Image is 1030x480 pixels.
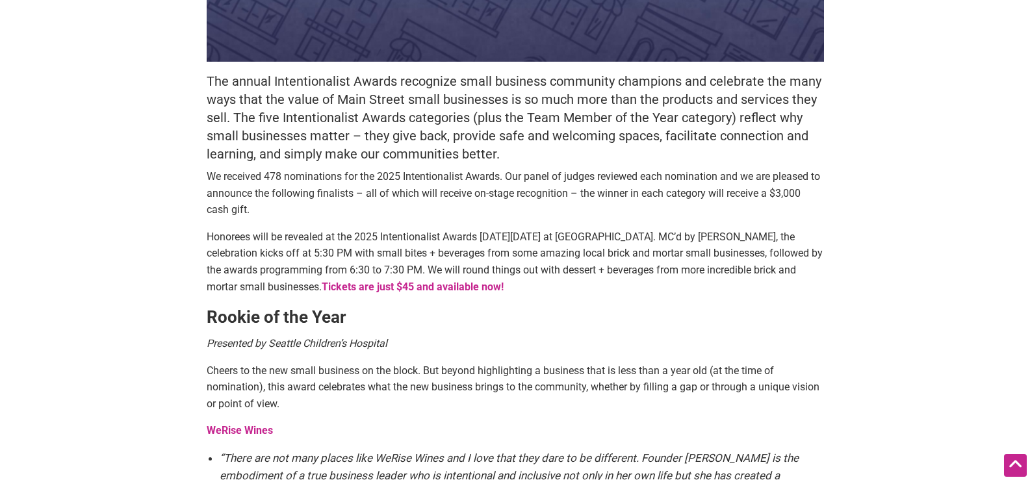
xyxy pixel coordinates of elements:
p: Cheers to the new small business on the block. But beyond highlighting a business that is less th... [207,362,824,412]
a: Tickets are just $45 and available now! [322,281,504,293]
h5: The annual Intentionalist Awards recognize small business community champions and celebrate the m... [207,72,824,163]
a: WeRise Wines [207,424,273,436]
strong: Rookie of the Year [207,307,346,327]
div: Scroll Back to Top [1004,454,1027,477]
p: Honorees will be revealed at the 2025 Intentionalist Awards [DATE][DATE] at [GEOGRAPHIC_DATA]. MC... [207,229,824,295]
em: Presented by Seattle Children’s Hospital [207,337,387,349]
p: We received 478 nominations for the 2025 Intentionalist Awards. Our panel of judges reviewed each... [207,168,824,218]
